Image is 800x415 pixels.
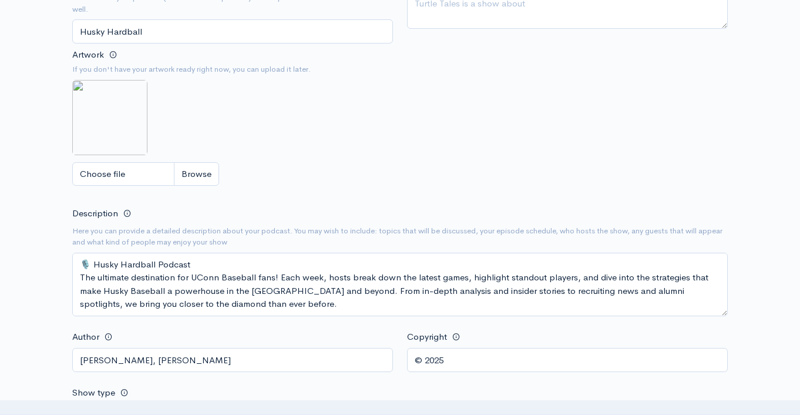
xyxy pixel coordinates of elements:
[72,63,393,75] small: If you don't have your artwork ready right now, you can upload it later.
[72,48,104,62] label: Artwork
[407,348,728,372] input: ©
[72,330,99,344] label: Author
[72,348,393,372] input: Turtle podcast productions
[407,330,447,344] label: Copyright
[72,386,115,400] label: Show type
[72,253,728,316] textarea: 🎙️ Husky Hardball Podcast The ultimate destination for UConn Baseball fans! Each week, hosts brea...
[72,19,393,43] input: Turtle Tales
[72,225,728,248] small: Here you can provide a detailed description about your podcast. You may wish to include: topics t...
[72,207,118,220] label: Description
